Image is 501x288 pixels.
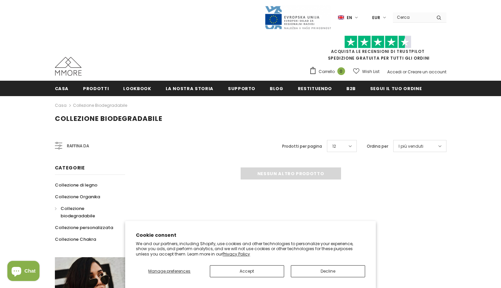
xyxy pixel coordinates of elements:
[55,81,69,96] a: Casa
[136,265,203,277] button: Manage preferences
[344,35,411,49] img: Fidati di Pilot Stars
[166,81,214,96] a: La nostra storia
[367,143,388,150] label: Ordina per
[55,182,97,188] span: Collezione di legno
[332,143,336,150] span: 12
[264,14,331,20] a: Javni Razpis
[370,81,422,96] a: Segui il tuo ordine
[5,261,41,283] inbox-online-store-chat: Shopify online store chat
[83,81,109,96] a: Prodotti
[337,67,345,75] span: 0
[309,67,348,77] a: Carrello 0
[387,69,402,75] a: Accedi
[55,164,85,171] span: Categorie
[353,66,380,77] a: Wish List
[55,114,162,123] span: Collezione biodegradabile
[228,85,255,92] span: supporto
[319,68,335,75] span: Carrello
[123,85,151,92] span: Lookbook
[73,102,127,108] a: Collezione biodegradabile
[403,69,407,75] span: or
[346,81,356,96] a: B2B
[123,81,151,96] a: Lookbook
[393,12,431,22] input: Search Site
[55,222,113,233] a: Collezione personalizzata
[55,191,100,203] a: Collezione Organika
[291,265,365,277] button: Decline
[347,14,352,21] span: en
[67,142,89,150] span: Raffina da
[346,85,356,92] span: B2B
[136,232,365,239] h2: Cookie consent
[298,85,332,92] span: Restituendo
[331,49,425,54] a: Acquista le recensioni di TrustPilot
[55,224,113,231] span: Collezione personalizzata
[166,85,214,92] span: La nostra storia
[298,81,332,96] a: Restituendo
[55,101,67,110] a: Casa
[264,5,331,30] img: Javni Razpis
[370,85,422,92] span: Segui il tuo ordine
[282,143,322,150] label: Prodotti per pagina
[399,143,423,150] span: I più venduti
[309,39,446,61] span: SPEDIZIONE GRATUITA PER TUTTI GLI ORDINI
[55,194,100,200] span: Collezione Organika
[55,179,97,191] a: Collezione di legno
[408,69,446,75] a: Creare un account
[55,233,96,245] a: Collezione Chakra
[55,203,118,222] a: Collezione biodegradabile
[55,57,82,76] img: Casi MMORE
[136,241,365,257] p: We and our partners, including Shopify, use cookies and other technologies to personalize your ex...
[148,268,190,274] span: Manage preferences
[270,81,283,96] a: Blog
[83,85,109,92] span: Prodotti
[362,68,380,75] span: Wish List
[270,85,283,92] span: Blog
[228,81,255,96] a: supporto
[55,236,96,242] span: Collezione Chakra
[223,251,250,257] a: Privacy Policy
[338,15,344,20] img: i-lang-1.png
[55,85,69,92] span: Casa
[372,14,380,21] span: EUR
[61,205,95,219] span: Collezione biodegradabile
[210,265,284,277] button: Accept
